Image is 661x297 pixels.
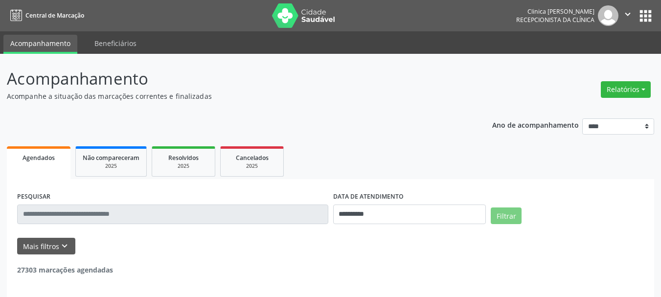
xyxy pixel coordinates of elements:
button: Relatórios [601,81,651,98]
a: Central de Marcação [7,7,84,23]
i: keyboard_arrow_down [59,241,70,251]
span: Não compareceram [83,154,139,162]
img: img [598,5,618,26]
strong: 27303 marcações agendadas [17,265,113,274]
div: 2025 [228,162,276,170]
div: Clinica [PERSON_NAME] [516,7,594,16]
span: Cancelados [236,154,269,162]
span: Agendados [23,154,55,162]
div: 2025 [83,162,139,170]
button: apps [637,7,654,24]
a: Beneficiários [88,35,143,52]
p: Ano de acompanhamento [492,118,579,131]
label: DATA DE ATENDIMENTO [333,189,404,205]
span: Resolvidos [168,154,199,162]
i:  [622,9,633,20]
button: Filtrar [491,207,522,224]
label: PESQUISAR [17,189,50,205]
div: 2025 [159,162,208,170]
button:  [618,5,637,26]
span: Central de Marcação [25,11,84,20]
a: Acompanhamento [3,35,77,54]
p: Acompanhe a situação das marcações correntes e finalizadas [7,91,460,101]
p: Acompanhamento [7,67,460,91]
button: Mais filtroskeyboard_arrow_down [17,238,75,255]
span: Recepcionista da clínica [516,16,594,24]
